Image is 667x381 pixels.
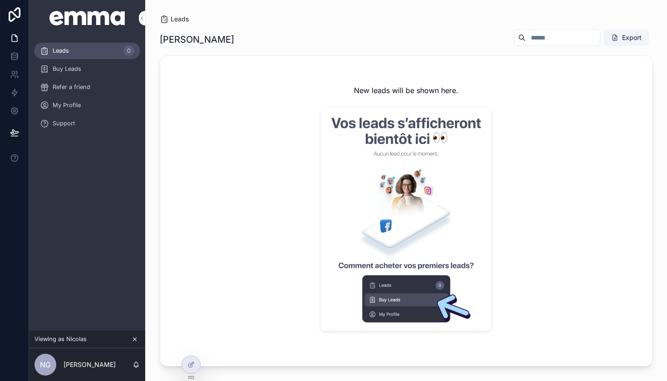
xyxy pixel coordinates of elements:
[604,30,649,46] button: Export
[64,360,116,369] p: [PERSON_NAME]
[34,335,87,343] span: Viewing as Nicolas
[160,33,234,46] h1: [PERSON_NAME]
[29,36,145,143] div: scrollable content
[34,115,140,132] a: Support
[53,83,90,91] span: Refer a friend
[1,44,17,60] iframe: Spotlight
[34,43,140,59] a: Leads0
[53,101,81,109] span: My Profile
[160,15,189,24] a: Leads
[171,15,189,24] span: Leads
[53,65,81,73] span: Buy Leads
[123,45,134,56] div: 0
[34,97,140,114] a: My Profile
[34,79,140,95] a: Refer a friend
[49,11,125,25] img: App logo
[354,85,458,96] h2: New leads will be shown here.
[53,47,69,54] span: Leads
[53,119,75,127] span: Support
[315,103,497,338] img: New leads will be shown here.
[34,61,140,77] a: Buy Leads
[40,359,51,370] span: NG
